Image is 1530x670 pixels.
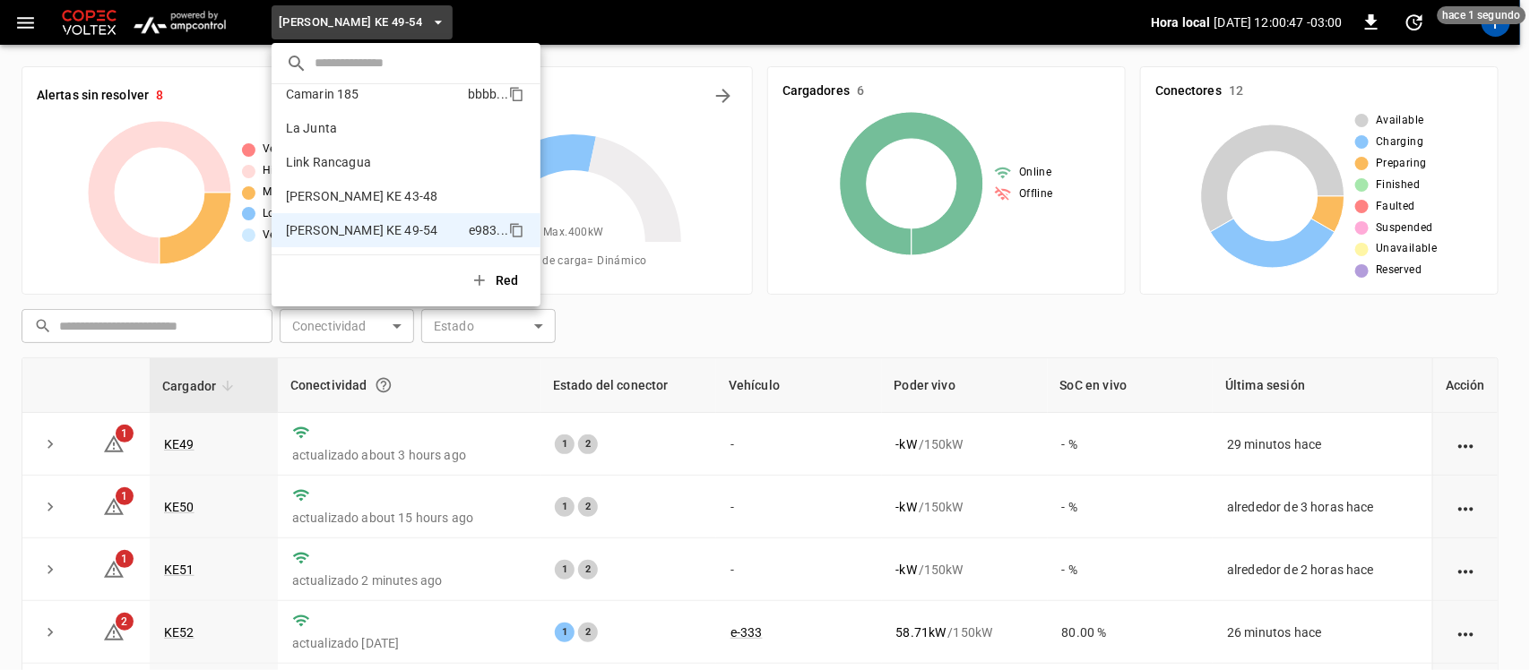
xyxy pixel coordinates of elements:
[286,221,462,239] p: [PERSON_NAME] KE 49-54
[286,153,463,171] p: Link Rancagua
[460,262,533,299] button: Red
[507,219,527,241] div: copy
[286,187,461,205] p: [PERSON_NAME] KE 43-48
[286,85,461,103] p: Camarin 185
[507,83,527,105] div: copy
[286,119,463,137] p: La Junta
